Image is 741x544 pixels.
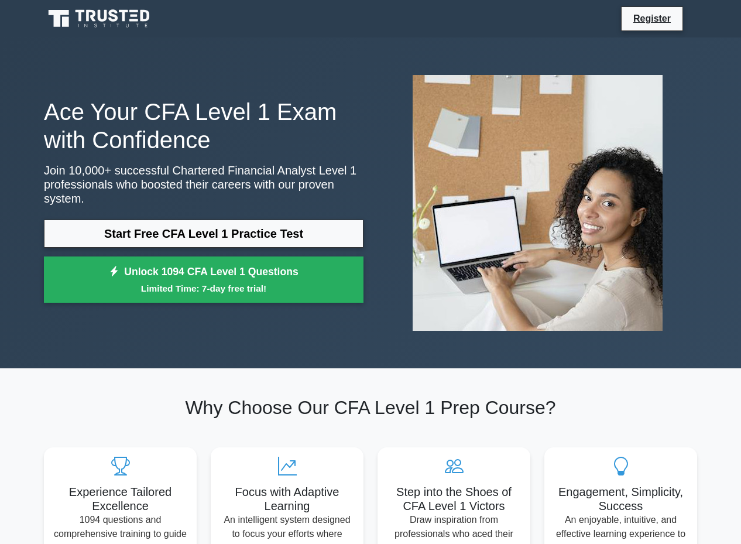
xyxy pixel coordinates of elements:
h5: Experience Tailored Excellence [53,485,187,513]
h5: Engagement, Simplicity, Success [554,485,688,513]
a: Unlock 1094 CFA Level 1 QuestionsLimited Time: 7-day free trial! [44,256,363,303]
h5: Step into the Shoes of CFA Level 1 Victors [387,485,521,513]
a: Register [626,11,678,26]
a: Start Free CFA Level 1 Practice Test [44,220,363,248]
h1: Ace Your CFA Level 1 Exam with Confidence [44,98,363,154]
small: Limited Time: 7-day free trial! [59,282,349,295]
h2: Why Choose Our CFA Level 1 Prep Course? [44,396,697,419]
h5: Focus with Adaptive Learning [220,485,354,513]
p: Join 10,000+ successful Chartered Financial Analyst Level 1 professionals who boosted their caree... [44,163,363,206]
